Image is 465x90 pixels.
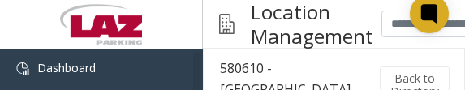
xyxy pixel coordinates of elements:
[16,62,29,75] img: 'icon'
[37,60,96,75] span: Dashboard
